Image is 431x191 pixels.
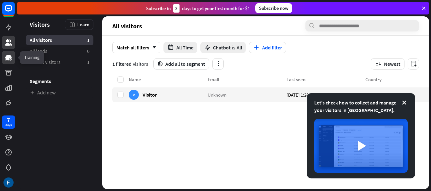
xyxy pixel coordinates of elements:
div: 3 [173,4,180,13]
aside: 0 [87,48,90,54]
a: Recent visitors 1 [26,57,93,67]
a: 7 days [2,115,15,129]
span: is [232,44,235,51]
span: Learn [77,21,89,27]
div: Email [208,76,286,82]
span: Visitors [30,21,50,28]
aside: 1 [87,59,90,65]
span: visitors [133,61,148,67]
div: Name [129,76,208,82]
div: 7 [7,117,10,123]
button: Add filter [249,42,286,53]
span: 1 filtered [112,61,132,67]
div: Last seen [286,76,365,82]
aside: 1 [87,37,90,43]
div: Subscribe in days to get your first month for $1 [146,4,250,13]
div: days [5,123,12,127]
span: Unknown [365,92,384,98]
span: Unknown [208,92,227,98]
a: All leads 0 [26,46,93,56]
span: Chatbot [213,44,231,51]
div: Match all filters [112,42,160,53]
span: [DATE] 1:28 PM [286,92,316,98]
button: segmentAdd all to segment [153,58,209,70]
a: Add new [26,87,93,98]
button: Open LiveChat chat widget [5,3,24,21]
span: All leads [30,48,47,54]
span: Recent visitors [30,59,61,65]
div: V [129,90,139,100]
span: All visitors [30,37,52,43]
button: Newest [371,58,404,70]
span: All [237,44,242,51]
div: Subscribe now [255,3,292,13]
img: image [314,119,408,173]
button: All Time [163,42,197,53]
span: All visitors [112,22,142,30]
i: arrow_down [149,46,156,49]
span: Visitor [143,92,157,98]
i: segment [157,61,163,66]
div: Let's check how to collect and manage your visitors in [GEOGRAPHIC_DATA]. [314,99,408,114]
h3: Segments [26,78,93,84]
